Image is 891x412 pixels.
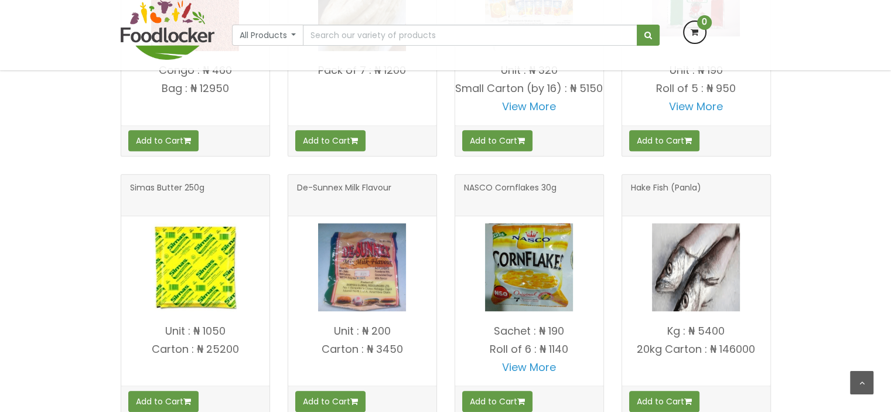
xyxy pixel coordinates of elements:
[121,83,269,94] p: Bag : ₦ 12950
[455,343,603,355] p: Roll of 6 : ₦ 1140
[462,130,532,151] button: Add to Cart
[455,83,603,94] p: Small Carton (by 16) : ₦ 5150
[622,83,770,94] p: Roll of 5 : ₦ 950
[669,99,723,114] a: View More
[455,64,603,76] p: Unit : ₦ 320
[517,397,525,406] i: Add to cart
[318,223,406,311] img: De-Sunnex Milk Flavour
[652,223,740,311] img: Hake Fish (Panla)
[295,130,366,151] button: Add to Cart
[151,223,239,311] img: Simas Butter 250g
[232,25,304,46] button: All Products
[288,343,436,355] p: Carton : ₦ 3450
[629,130,699,151] button: Add to Cart
[350,397,358,406] i: Add to cart
[295,391,366,412] button: Add to Cart
[288,325,436,337] p: Unit : ₦ 200
[297,183,391,207] span: De-Sunnex Milk Flavour
[121,343,269,355] p: Carton : ₦ 25200
[121,64,269,76] p: Congo : ₦ 460
[629,391,699,412] button: Add to Cart
[128,391,199,412] button: Add to Cart
[183,397,191,406] i: Add to cart
[183,137,191,145] i: Add to cart
[631,183,701,207] span: Hake Fish (Panla)
[622,64,770,76] p: Unit : ₦ 190
[288,64,436,76] p: Pack of 7 : ₦ 1200
[684,137,692,145] i: Add to cart
[455,325,603,337] p: Sachet : ₦ 190
[303,25,637,46] input: Search our variety of products
[502,99,556,114] a: View More
[462,391,532,412] button: Add to Cart
[350,137,358,145] i: Add to cart
[622,343,770,355] p: 20kg Carton : ₦ 146000
[684,397,692,406] i: Add to cart
[485,223,573,311] img: NASCO Cornflakes 30g
[622,325,770,337] p: Kg : ₦ 5400
[130,183,204,207] span: Simas Butter 250g
[464,183,557,207] span: NASCO Cornflakes 30g
[697,15,712,30] span: 0
[128,130,199,151] button: Add to Cart
[517,137,525,145] i: Add to cart
[502,360,556,374] a: View More
[121,325,269,337] p: Unit : ₦ 1050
